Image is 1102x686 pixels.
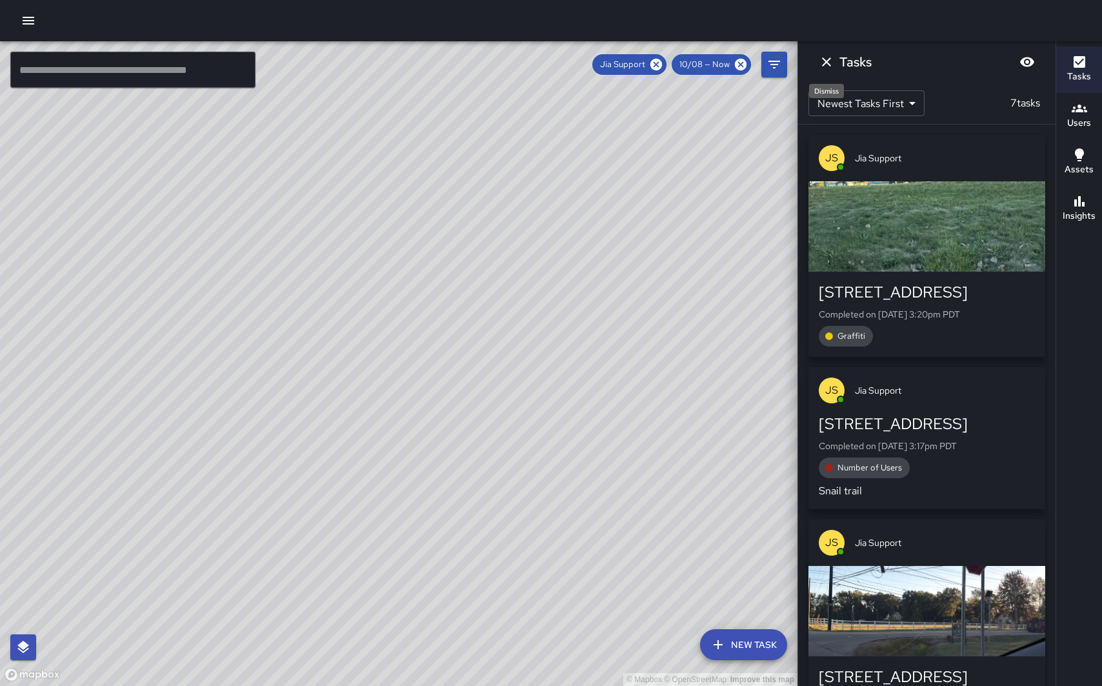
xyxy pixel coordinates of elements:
span: Jia Support [592,58,653,71]
button: New Task [700,629,787,660]
div: Jia Support [592,54,666,75]
p: JS [825,150,838,166]
div: Newest Tasks First [808,90,925,116]
h6: Tasks [1067,70,1091,84]
p: Completed on [DATE] 3:20pm PDT [819,308,1035,321]
button: JSJia Support[STREET_ADDRESS]Completed on [DATE] 3:17pm PDTNumber of UsersSnail trail [808,367,1045,509]
button: JSJia Support[STREET_ADDRESS]Completed on [DATE] 3:20pm PDTGraffiti [808,135,1045,357]
h6: Users [1067,116,1091,130]
span: 10/08 — Now [672,58,737,71]
button: Users [1056,93,1102,139]
button: Filters [761,52,787,77]
div: [STREET_ADDRESS] [819,414,1035,434]
p: JS [825,535,838,550]
div: Dismiss [809,84,844,98]
button: Dismiss [814,49,839,75]
div: 10/08 — Now [672,54,751,75]
span: Number of Users [830,461,910,474]
button: Assets [1056,139,1102,186]
span: Graffiti [830,330,873,343]
p: Completed on [DATE] 3:17pm PDT [819,439,1035,452]
button: Tasks [1056,46,1102,93]
p: JS [825,383,838,398]
span: Jia Support [855,384,1035,397]
h6: Assets [1065,163,1094,177]
p: Snail trail [819,483,1035,499]
h6: Insights [1063,209,1096,223]
button: Blur [1014,49,1040,75]
span: Jia Support [855,152,1035,165]
h6: Tasks [839,52,872,72]
button: Insights [1056,186,1102,232]
div: [STREET_ADDRESS] [819,282,1035,303]
span: Jia Support [855,536,1035,549]
p: 7 tasks [1005,96,1045,111]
